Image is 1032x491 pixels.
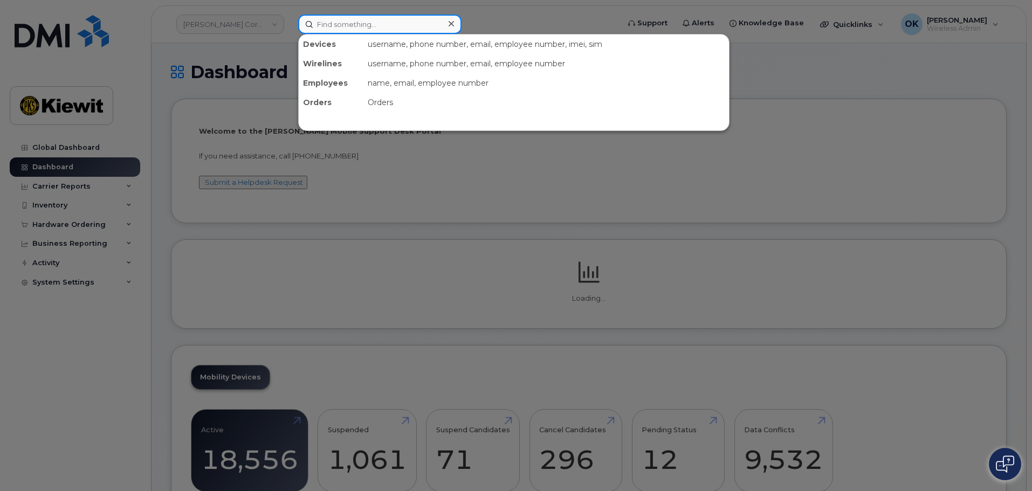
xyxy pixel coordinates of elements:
[299,93,363,112] div: Orders
[996,455,1014,473] img: Open chat
[363,54,729,73] div: username, phone number, email, employee number
[299,73,363,93] div: Employees
[363,34,729,54] div: username, phone number, email, employee number, imei, sim
[363,93,729,112] div: Orders
[299,54,363,73] div: Wirelines
[299,34,363,54] div: Devices
[363,73,729,93] div: name, email, employee number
